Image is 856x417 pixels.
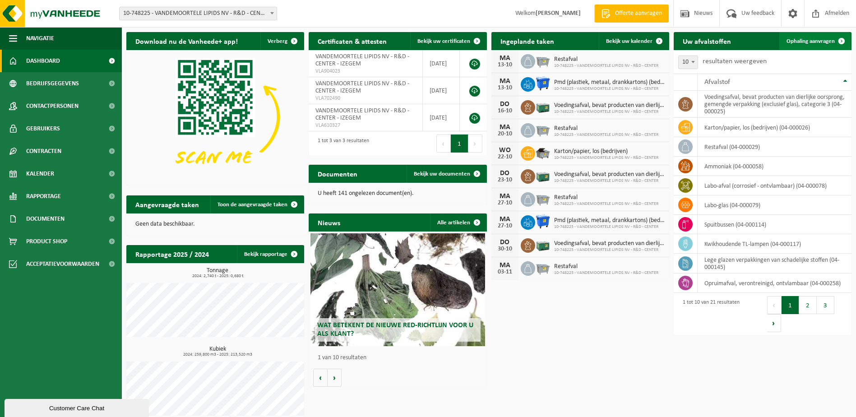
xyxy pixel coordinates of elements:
a: Bekijk rapportage [237,245,303,263]
button: Previous [767,296,782,314]
div: MA [496,78,514,85]
div: 03-11 [496,269,514,275]
span: Verberg [268,38,287,44]
span: 2024: 2,740 t - 2025: 0,680 t [131,274,304,278]
h2: Download nu de Vanheede+ app! [126,32,247,50]
div: 13-10 [496,85,514,91]
a: Toon de aangevraagde taken [210,195,303,213]
span: Voedingsafval, bevat producten van dierlijke oorsprong, gemengde verpakking (exc... [554,171,665,178]
span: Bekijk uw documenten [414,171,470,177]
h2: Documenten [309,165,366,182]
span: 10-748225 - VANDEMOORTELE LIPIDS NV - R&D - CENTER [554,178,665,184]
div: WO [496,147,514,154]
a: Ophaling aanvragen [779,32,851,50]
span: Restafval [554,125,658,132]
button: 1 [782,296,799,314]
img: WB-2500-GAL-GY-01 [535,122,551,137]
h2: Uw afvalstoffen [674,32,740,50]
div: DO [496,101,514,108]
div: MA [496,193,514,200]
img: WB-2500-GAL-GY-01 [535,53,551,68]
span: 10-748225 - VANDEMOORTELE LIPIDS NV - R&D - CENTER [554,155,658,161]
img: WB-1100-HPE-BE-01 [535,76,551,91]
img: WB-5000-GAL-GY-01 [535,145,551,160]
a: Offerte aanvragen [594,5,669,23]
h3: Tonnage [131,268,304,278]
div: MA [496,262,514,269]
span: Contactpersonen [26,95,79,117]
span: 10-748225 - VANDEMOORTELE LIPIDS NV - R&D - CENTER [554,270,658,276]
span: Dashboard [26,50,60,72]
span: 10-748225 - VANDEMOORTELE LIPIDS NV - R&D - CENTER [554,224,665,230]
span: Product Shop [26,230,67,253]
span: Bedrijfsgegevens [26,72,79,95]
h3: Kubiek [131,346,304,357]
div: DO [496,170,514,177]
td: [DATE] [423,50,460,77]
label: resultaten weergeven [703,58,767,65]
a: Bekijk uw documenten [407,165,486,183]
button: Verberg [260,32,303,50]
span: Pmd (plastiek, metaal, drankkartons) (bedrijven) [554,79,665,86]
a: Alle artikelen [430,213,486,232]
td: spuitbussen (04-000114) [698,215,851,234]
span: Documenten [26,208,65,230]
div: MA [496,124,514,131]
span: 10-748225 - VANDEMOORTELE LIPIDS NV - R&D - CENTER [554,201,658,207]
div: 13-10 [496,62,514,68]
p: 1 van 10 resultaten [318,355,482,361]
span: VANDEMOORTELE LIPIDS NV - R&D - CENTER - IZEGEM [315,107,409,121]
span: Karton/papier, los (bedrijven) [554,148,658,155]
h2: Rapportage 2025 / 2024 [126,245,218,263]
span: Restafval [554,194,658,201]
h2: Certificaten & attesten [309,32,396,50]
div: DO [496,239,514,246]
span: VANDEMOORTELE LIPIDS NV - R&D - CENTER - IZEGEM [315,53,409,67]
span: Voedingsafval, bevat producten van dierlijke oorsprong, gemengde verpakking (exc... [554,102,665,109]
button: 1 [451,134,468,153]
button: 2 [799,296,817,314]
span: 10-748225 - VANDEMOORTELE LIPIDS NV - R&D - CENTER [554,247,665,253]
span: Rapportage [26,185,61,208]
span: Navigatie [26,27,54,50]
span: Acceptatievoorwaarden [26,253,99,275]
td: voedingsafval, bevat producten van dierlijke oorsprong, gemengde verpakking (exclusief glas), cat... [698,91,851,118]
span: 2024: 259,800 m3 - 2025: 213,520 m3 [131,352,304,357]
span: Kalender [26,162,54,185]
td: kwikhoudende TL-lampen (04-000117) [698,234,851,254]
a: Bekijk uw kalender [599,32,668,50]
div: 16-10 [496,108,514,114]
img: Download de VHEPlus App [126,50,304,184]
div: 23-10 [496,177,514,183]
img: WB-1100-HPE-BE-01 [535,214,551,229]
div: 27-10 [496,223,514,229]
span: Restafval [554,56,658,63]
span: Voedingsafval, bevat producten van dierlijke oorsprong, gemengde verpakking (exc... [554,240,665,247]
iframe: chat widget [5,397,151,417]
img: PB-LB-0680-HPE-GN-01 [535,99,551,114]
span: Ophaling aanvragen [787,38,835,44]
div: 1 tot 10 van 21 resultaten [678,295,740,333]
img: WB-2500-GAL-GY-01 [535,260,551,275]
span: 10-748225 - VANDEMOORTELE LIPIDS NV - R&D - CENTER [554,132,658,138]
td: [DATE] [423,104,460,131]
span: Pmd (plastiek, metaal, drankkartons) (bedrijven) [554,217,665,224]
span: VLA610327 [315,122,416,129]
td: karton/papier, los (bedrijven) (04-000026) [698,118,851,137]
a: Bekijk uw certificaten [410,32,486,50]
button: Volgende [328,369,342,387]
div: MA [496,55,514,62]
span: 10-748225 - VANDEMOORTELE LIPIDS NV - R&D - CENTER [554,109,665,115]
img: PB-LB-0680-HPE-GN-01 [535,168,551,183]
td: [DATE] [423,77,460,104]
span: 10 [678,56,698,69]
h2: Nieuws [309,213,349,231]
span: VANDEMOORTELE LIPIDS NV - R&D - CENTER - IZEGEM [315,80,409,94]
img: WB-2500-GAL-GY-01 [535,191,551,206]
div: 22-10 [496,154,514,160]
span: Bekijk uw kalender [606,38,652,44]
div: 30-10 [496,246,514,252]
button: Vorige [313,369,328,387]
td: labo-glas (04-000079) [698,195,851,215]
